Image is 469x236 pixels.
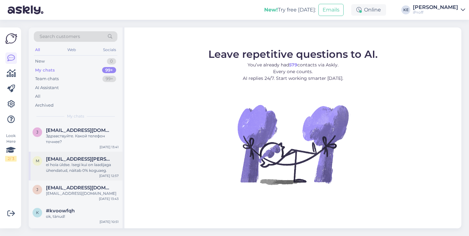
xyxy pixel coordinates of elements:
b: 579 [289,62,297,68]
span: janinaperekopskaja8@gmail.com [46,185,112,191]
img: Askly Logo [5,33,17,45]
div: [DATE] 13:43 [99,196,119,201]
div: 2 / 3 [5,156,17,162]
div: 0 [107,58,116,65]
div: [PERSON_NAME] [413,5,458,10]
a: [PERSON_NAME]iProff [413,5,465,15]
div: Здравствуйте. Какой телефон точнее? [46,133,119,145]
span: julia20juqa@gmail.com [46,127,112,133]
span: j [36,187,38,192]
div: Archived [35,102,54,109]
div: 99+ [102,67,116,73]
span: Leave repetitive questions to AI. [208,48,378,60]
b: New! [264,7,278,13]
span: mrs.dina.osman@gmail.com [46,156,112,162]
span: j [36,130,38,134]
span: m [36,158,39,163]
div: [EMAIL_ADDRESS][DOMAIN_NAME] [46,191,119,196]
div: Online [351,4,386,16]
div: All [34,46,41,54]
button: Emails [318,4,344,16]
div: [DATE] 10:51 [100,219,119,224]
div: All [35,93,41,100]
div: New [35,58,45,65]
div: AI Assistant [35,85,59,91]
span: k [36,210,39,215]
span: Search customers [40,33,80,40]
div: KE [401,5,410,14]
div: [DATE] 13:41 [100,145,119,149]
p: You’ve already had contacts via Askly. Every one counts. AI replies 24/7. Start working smarter [... [208,62,378,82]
div: 99+ [102,76,116,82]
div: Team chats [35,76,59,82]
div: Web [66,46,77,54]
div: Socials [102,46,117,54]
div: [DATE] 12:57 [99,173,119,178]
span: My chats [67,113,84,119]
div: ok, tänud! [46,214,119,219]
div: My chats [35,67,55,73]
span: #kvoowfqh [46,208,75,214]
img: No Chat active [235,87,350,202]
div: iProff [413,10,458,15]
div: Try free [DATE]: [264,6,316,14]
div: ei hoia üldse. Isegi kui on laadijaga ühendatud, näitab 0% koguaeg. [46,162,119,173]
div: Look Here [5,133,17,162]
